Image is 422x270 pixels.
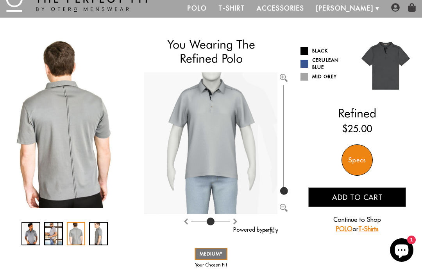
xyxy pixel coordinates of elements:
button: Add to cart [308,187,406,207]
img: Zoom in [280,74,288,82]
div: 2 / 4 [44,222,63,245]
img: 10002-02_2__preview_1024x1024_2x_af61c200-ef64-4ad0-8d2e-60c2743f70b6_340x.jpg [8,37,122,208]
div: 3 / 4 [67,222,86,245]
img: Zoom out [280,204,288,212]
h1: You Wearing The Refined Polo [144,37,278,66]
img: user-account-icon.png [391,3,400,12]
a: Cerulean Blue [300,57,352,71]
a: Mid Grey [300,73,352,81]
button: Zoom in [280,72,288,80]
img: Rotate clockwise [183,218,189,225]
a: Black [300,47,352,55]
a: POLO [336,225,352,233]
a: MEDIUM [195,248,227,260]
inbox-online-store-chat: Shopify online store chat [388,238,416,264]
img: shopping-bag-icon.png [408,3,416,12]
p: Continue to Shop or [308,215,406,234]
div: 3 / 4 [8,37,122,208]
img: Brand%2fOtero%2f10002-v2-R%2f56%2f7-M%2fAv%2f29df0c06-7dea-11ea-9f6a-0e35f21fd8c2%2fMid+Grey%2f1%... [144,72,277,214]
div: 4 / 4 [89,222,108,245]
span: MEDIUM [200,251,223,257]
div: 1 / 4 [21,222,40,245]
span: Add to cart [332,193,383,202]
div: Specs [342,144,373,176]
h2: Refined [300,106,414,120]
img: Rotate counter clockwise [232,218,238,225]
button: Rotate counter clockwise [232,216,238,225]
ins: $25.00 [342,122,372,136]
button: Zoom out [280,202,288,210]
img: perfitly-logo_73ae6c82-e2e3-4a36-81b1-9e913f6ac5a1.png [263,227,278,234]
button: Rotate clockwise [183,216,189,225]
a: Powered by [233,226,278,233]
a: T-Shirts [358,225,379,233]
img: 021.jpg [357,37,414,94]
